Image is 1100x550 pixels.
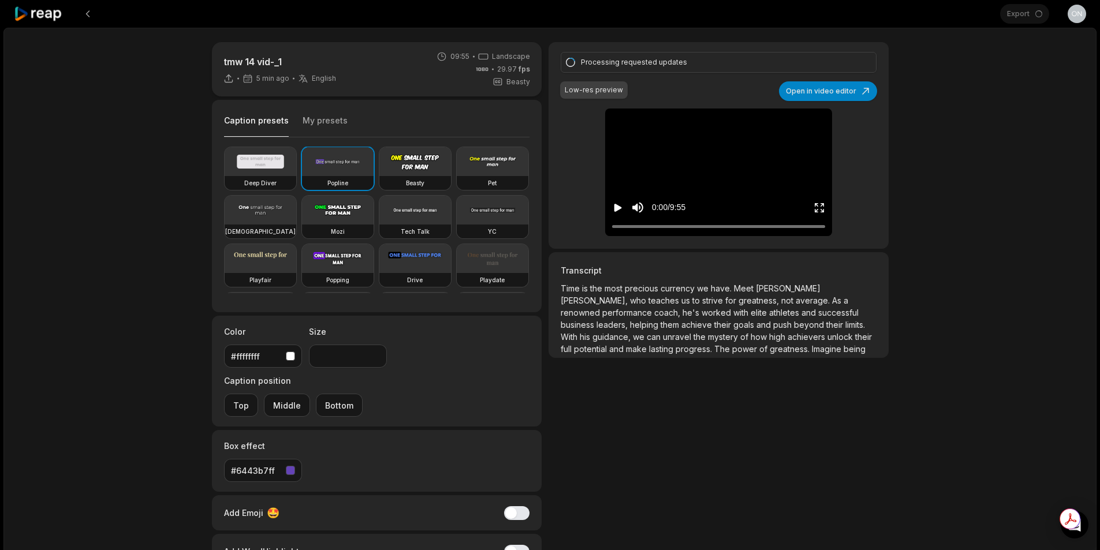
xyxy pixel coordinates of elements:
[592,332,633,342] span: guidance,
[773,320,794,330] span: push
[739,295,781,305] span: greatness,
[711,283,734,293] span: have.
[561,283,582,293] span: Time
[827,332,855,342] span: unlock
[708,332,740,342] span: mystery
[714,320,733,330] span: their
[309,325,387,338] label: Size
[224,325,302,338] label: Color
[812,344,844,354] span: Imagine
[683,308,702,317] span: he's
[561,332,580,342] span: With
[801,308,818,317] span: and
[759,344,770,354] span: of
[225,227,296,236] h3: [DEMOGRAPHIC_DATA]
[561,295,630,305] span: [PERSON_NAME],
[788,332,827,342] span: achievers
[818,308,859,317] span: successful
[264,394,310,417] button: Middle
[497,64,530,74] span: 29.97
[596,320,630,330] span: leaders,
[605,283,625,293] span: most
[580,332,592,342] span: his
[581,57,852,68] div: Processing requested updates
[832,295,844,305] span: As
[561,264,876,276] h3: Transcript
[256,74,289,83] span: 5 min ago
[702,308,733,317] span: worked
[331,227,345,236] h3: Mozi
[626,344,649,354] span: make
[224,459,302,482] button: #6443b7ff
[697,283,711,293] span: we
[590,283,605,293] span: the
[249,275,271,285] h3: Playfair
[224,375,363,387] label: Caption position
[609,344,626,354] span: and
[647,332,663,342] span: can
[826,320,845,330] span: their
[224,394,258,417] button: Top
[244,178,277,188] h3: Deep Diver
[401,227,430,236] h3: Tech Talk
[734,283,756,293] span: Meet
[781,295,796,305] span: not
[630,320,661,330] span: helping
[661,283,697,293] span: currency
[692,295,702,305] span: to
[756,283,821,293] span: [PERSON_NAME]
[316,394,363,417] button: Bottom
[794,320,826,330] span: beyond
[224,440,302,452] label: Box effect
[450,51,469,62] span: 09:55
[855,332,872,342] span: their
[582,283,590,293] span: is
[488,227,497,236] h3: YC
[326,275,349,285] h3: Popping
[224,115,289,137] button: Caption presets
[303,115,348,137] button: My presets
[681,295,692,305] span: us
[267,505,279,521] span: 🤩
[676,344,714,354] span: progress.
[633,332,647,342] span: we
[630,295,648,305] span: who
[492,51,530,62] span: Landscape
[565,85,623,95] div: Low-res preview
[756,320,773,330] span: and
[561,308,602,317] span: renowned
[844,295,848,305] span: a
[406,178,424,188] h3: Beasty
[751,308,769,317] span: elite
[663,332,693,342] span: unravel
[769,332,788,342] span: high
[561,344,574,354] span: full
[779,81,877,101] button: Open in video editor
[602,308,654,317] span: performance
[733,320,756,330] span: goals
[488,178,497,188] h3: Pet
[740,332,751,342] span: of
[702,295,725,305] span: strive
[725,295,739,305] span: for
[844,344,866,354] span: being
[654,308,683,317] span: coach,
[224,345,302,368] button: #ffffffff
[770,344,812,354] span: greatness.
[561,320,596,330] span: business
[769,308,801,317] span: athletes
[231,350,281,362] div: #ffffffff
[625,283,661,293] span: precious
[231,465,281,477] div: #6443b7ff
[407,275,423,285] h3: Drive
[327,178,348,188] h3: Popline
[796,295,832,305] span: average.
[681,320,714,330] span: achieve
[519,65,530,73] span: fps
[733,308,751,317] span: with
[648,295,681,305] span: teaches
[223,55,336,69] p: tmw 14 vid-_1
[224,507,263,519] span: Add Emoji
[845,320,865,330] span: limits.
[649,344,676,354] span: lasting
